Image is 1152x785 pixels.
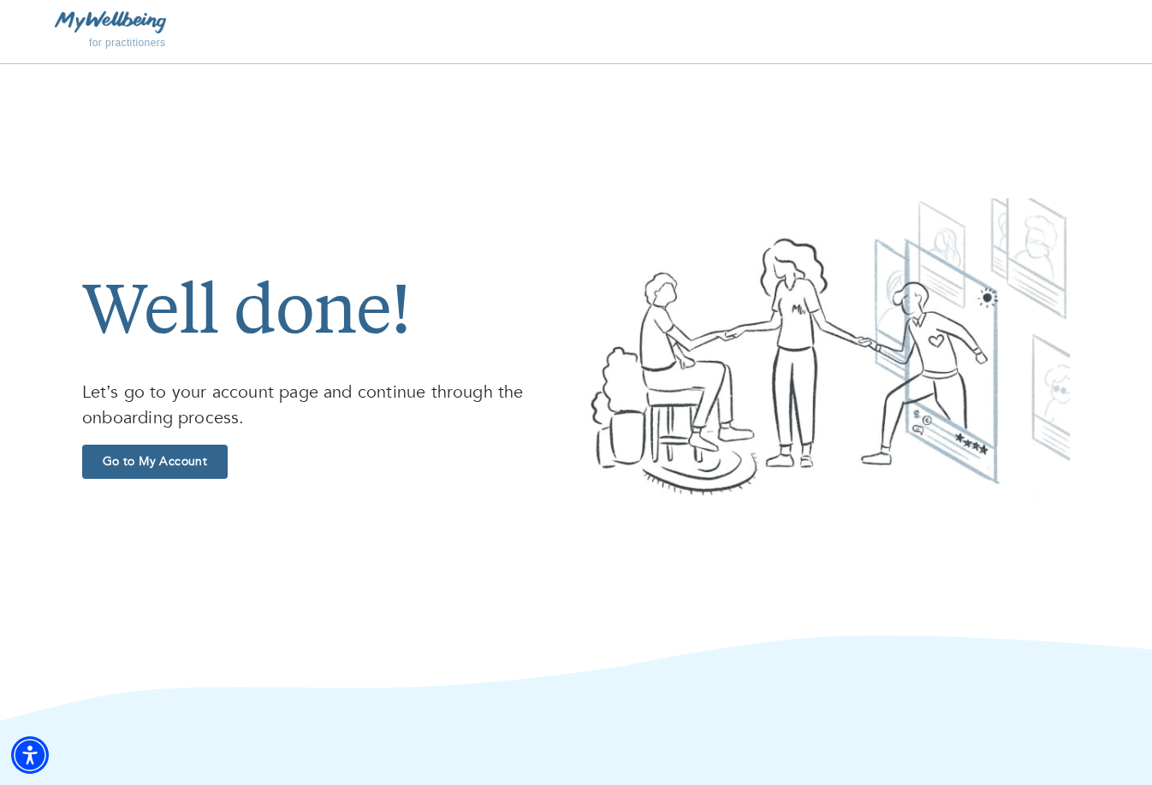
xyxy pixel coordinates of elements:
[89,37,166,49] span: for practitioners
[82,380,562,431] p: Let’s go to your account page and continue through the onboarding process.
[82,445,228,479] button: Go to My Account
[11,736,49,774] div: Accessibility Menu
[55,11,166,32] img: MyWellbeing
[590,198,1070,497] img: Welcome
[82,221,562,355] h1: Well done!
[89,453,221,469] span: Go to My Account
